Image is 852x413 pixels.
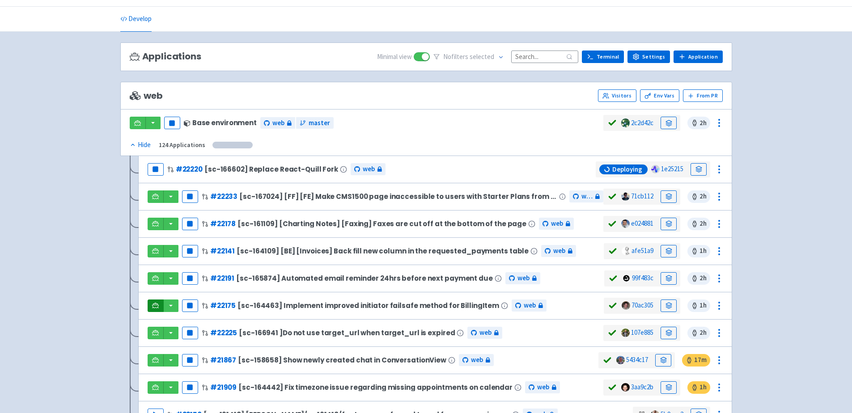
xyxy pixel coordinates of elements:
span: web [551,219,563,229]
span: 17 m [682,354,710,367]
span: [sc-167024] [FF] [FE] Make CMS1500 page inaccessible to users with Starter Plans from sidebar [239,193,557,200]
a: web [541,245,576,257]
span: selected [470,52,494,61]
span: web [553,246,565,256]
button: From PR [683,89,723,102]
a: Application [674,51,722,63]
button: Pause [182,218,198,230]
a: afe51a9 [632,246,653,255]
span: [sc-164109] [BE] [Invoices] Back fill new column in the requested_payments table [237,247,529,255]
button: Pause [182,299,198,312]
a: 1e25215 [661,164,683,173]
button: Hide [130,140,152,150]
span: web [363,164,375,174]
a: #22191 [210,274,234,283]
span: [sc-158658] Show newly created chat in ConversationView [238,356,446,364]
a: #22141 [210,246,235,256]
a: master [296,117,334,129]
div: 124 Applications [159,140,205,150]
span: master [309,118,330,128]
span: 2 h [687,327,710,339]
span: 2 h [687,272,710,285]
span: Minimal view [377,52,412,62]
a: #22178 [210,219,236,228]
a: #22233 [210,192,237,201]
span: web [272,118,284,128]
a: #21909 [210,383,237,392]
a: #21867 [210,355,236,365]
span: 1 h [687,299,710,312]
h3: Applications [130,51,201,62]
span: 2 h [687,190,710,203]
button: Pause [182,245,198,257]
a: web [512,299,547,312]
button: Pause [182,272,198,285]
a: Visitors [598,89,636,102]
a: 5434c17 [626,355,648,364]
a: web [459,354,494,366]
span: No filter s [443,52,494,62]
span: 1 h [687,245,710,257]
button: Pause [164,117,180,129]
a: #22220 [176,164,203,174]
a: Settings [627,51,670,63]
span: [sc-166602] Replace React-Quill Fork [204,165,338,173]
span: web [479,328,492,338]
button: Pause [182,381,198,394]
button: Pause [182,354,198,367]
a: web [569,190,603,202]
span: 2 h [687,218,710,230]
a: 71cb112 [631,192,653,200]
a: e024881 [631,219,653,228]
span: web [471,355,483,365]
a: Env Vars [640,89,679,102]
span: [sc-164442] Fix timezone issue regarding missing appointments on calendar [238,383,513,391]
a: web [525,381,560,393]
a: Develop [120,7,152,32]
span: web [130,91,163,101]
a: 3aa9c2b [631,383,653,391]
span: [sc-164463] Implement improved initiator failsafe method for BillingItem [237,302,499,309]
span: web [537,382,549,392]
button: Pause [182,327,198,339]
input: Search... [511,51,578,63]
a: 2c2d42c [631,118,653,127]
div: Base environment [184,119,257,126]
a: web [467,327,502,339]
a: web [351,163,386,175]
span: web [581,191,593,202]
a: web [539,218,574,230]
span: 2 h [687,117,710,129]
span: 1 h [687,381,710,394]
a: 107e885 [631,328,653,337]
a: 70ac305 [632,301,653,309]
span: Deploying [612,165,642,174]
span: web [517,273,530,283]
a: #22175 [210,301,236,310]
span: [sc-165874] Automated email reminder 24hrs before next payment due [236,274,493,282]
a: Terminal [582,51,624,63]
div: Hide [130,140,151,150]
span: [sc-166941 ]Do not use target_url when target_url is expired [239,329,455,337]
button: Pause [182,190,198,203]
a: web [505,272,540,284]
span: web [524,300,536,311]
a: 99f483c [632,274,653,282]
button: Pause [148,163,164,176]
a: web [260,117,295,129]
a: #22225 [210,328,237,337]
span: [sc-161109] [Charting Notes] [Faxing] Faxes are cut off at the bottom of the page [237,220,526,228]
